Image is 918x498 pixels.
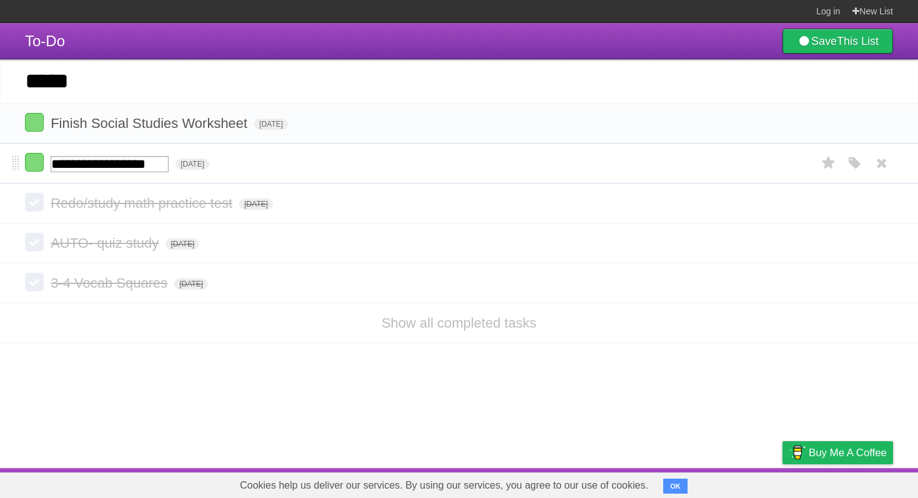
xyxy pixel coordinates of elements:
span: [DATE] [254,119,288,130]
a: Developers [658,471,708,495]
label: Done [25,113,44,132]
a: About [616,471,643,495]
label: Done [25,193,44,212]
span: [DATE] [175,159,209,170]
span: [DATE] [174,278,208,290]
img: Buy me a coffee [789,442,806,463]
label: Done [25,273,44,291]
a: Show all completed tasks [382,315,536,331]
span: Finish Social Studies Worksheet [51,115,250,131]
label: Star task [817,153,841,173]
span: Redo/study math practice test [51,195,235,211]
span: 3-4 Vocab Squares [51,275,170,291]
b: This List [837,35,879,47]
span: [DATE] [165,238,199,250]
span: Buy me a coffee [809,442,887,464]
label: Done [25,233,44,251]
label: Done [25,153,44,172]
button: OK [663,479,688,494]
span: To-Do [25,32,65,49]
a: Suggest a feature [814,471,893,495]
a: Buy me a coffee [782,441,893,464]
a: Privacy [766,471,799,495]
span: Cookies help us deliver our services. By using our services, you agree to our use of cookies. [227,473,661,498]
span: AUTO- quiz study [51,235,162,251]
a: SaveThis List [782,29,893,54]
span: [DATE] [239,198,273,210]
a: Terms [724,471,751,495]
